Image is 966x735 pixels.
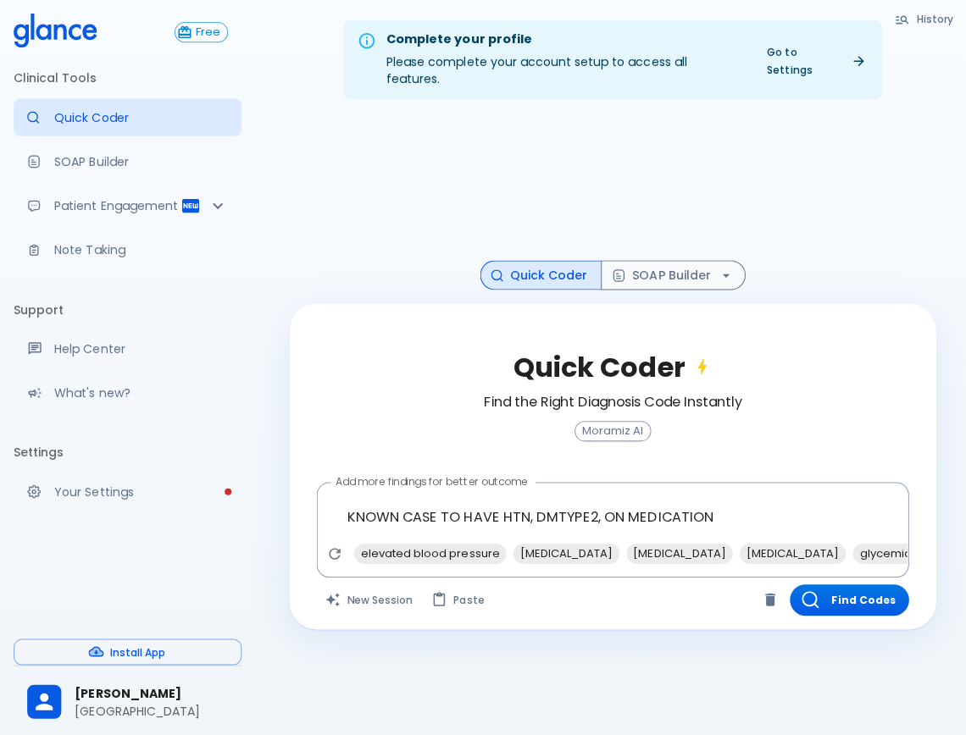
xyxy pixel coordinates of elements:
[14,373,241,410] div: Recent updates and feature releases
[54,383,227,400] p: What's new?
[736,541,842,561] div: [MEDICAL_DATA]
[624,541,730,561] span: [MEDICAL_DATA]
[54,240,227,257] p: Note Taking
[511,541,617,561] div: [MEDICAL_DATA]
[14,329,241,366] a: Get help from our support team
[320,539,346,564] button: Refresh suggestions
[315,582,421,613] button: Clears all inputs and results.
[754,584,780,610] button: Clear
[14,98,241,135] a: Moramiz: Find ICD10AM codes instantly
[14,186,241,224] div: Patient Reports & Referrals
[385,25,740,94] div: Please complete your account setup to access all features.
[849,541,955,561] span: glycemic control
[188,26,226,39] span: Free
[54,196,180,213] p: Patient Engagement
[14,230,241,268] a: Advanced note-taking
[481,389,739,412] h6: Find the Right Diagnosis Code Instantly
[598,259,742,289] button: SOAP Builder
[14,430,241,471] li: Settings
[75,682,227,699] span: [PERSON_NAME]
[786,582,905,613] button: Find Codes
[54,108,227,125] p: Quick Coder
[849,541,955,561] div: glycemic control
[753,40,871,82] a: Go to Settings
[421,582,492,613] button: Paste from clipboard
[14,142,241,180] a: Docugen: Compose a clinical documentation in seconds
[14,288,241,329] li: Support
[882,7,959,31] button: History
[174,22,227,42] button: Free
[174,22,241,42] a: Click to view or change your subscription
[385,30,740,49] div: Complete your profile
[14,58,241,98] li: Clinical Tools
[75,699,227,716] p: [GEOGRAPHIC_DATA]
[736,541,842,561] span: [MEDICAL_DATA]
[54,481,227,498] p: Your Settings
[624,541,730,561] div: [MEDICAL_DATA]
[511,541,617,561] span: [MEDICAL_DATA]
[353,541,504,561] div: elevated blood pressure
[14,636,241,662] button: Install App
[54,339,227,356] p: Help Center
[14,471,241,508] a: Please complete account setup
[353,541,504,561] span: elevated blood pressure
[478,259,599,289] button: Quick Coder
[54,152,227,169] p: SOAP Builder
[14,670,241,728] div: [PERSON_NAME][GEOGRAPHIC_DATA]
[327,488,893,541] textarea: KNOWN CASE TO HAVE HTN, DMTYPE2, ON MEDICATION
[511,350,709,382] h2: Quick Coder
[573,423,647,436] span: Moramiz AI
